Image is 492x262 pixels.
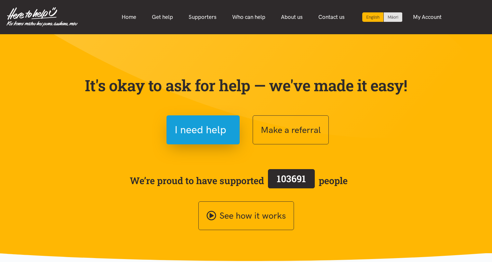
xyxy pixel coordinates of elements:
a: Who can help [224,10,273,24]
p: It's okay to ask for help — we've made it easy! [84,76,409,95]
a: 103691 [264,168,319,193]
a: My Account [405,10,449,24]
a: See how it works [198,201,294,230]
span: 103691 [277,172,306,185]
a: Supporters [181,10,224,24]
a: Contact us [311,10,352,24]
div: Language toggle [362,12,403,22]
span: I need help [175,122,226,138]
span: We’re proud to have supported people [130,168,348,193]
img: Home [7,7,78,27]
a: About us [273,10,311,24]
a: Switch to Te Reo Māori [384,12,402,22]
button: Make a referral [253,115,329,144]
a: Get help [144,10,181,24]
button: I need help [166,115,240,144]
a: Home [114,10,144,24]
div: Current language [362,12,384,22]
